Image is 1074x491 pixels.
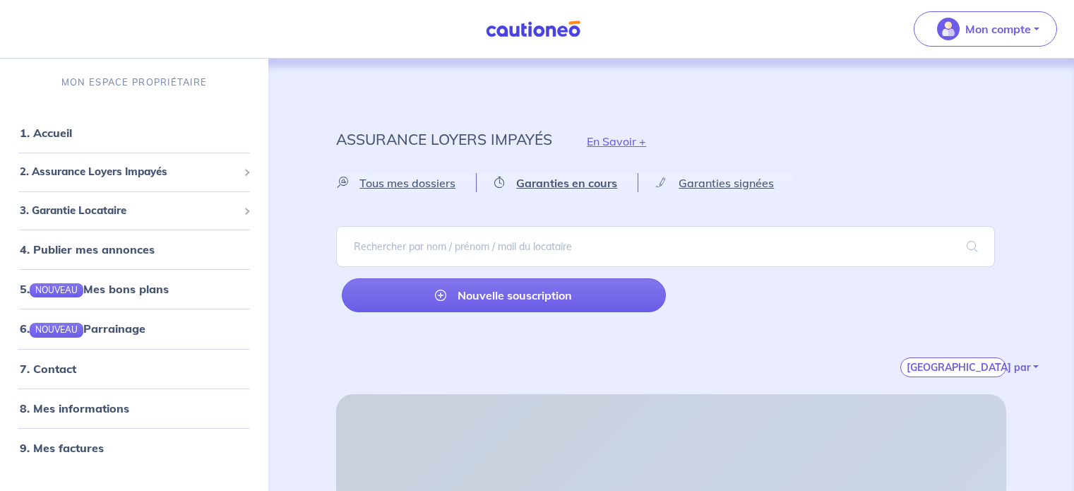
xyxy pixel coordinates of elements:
[569,121,664,162] button: En Savoir +
[336,126,552,152] p: assurance loyers impayés
[477,174,638,192] a: Garanties en cours
[516,176,617,190] span: Garanties en cours
[6,394,263,422] div: 8. Mes informations
[6,275,263,303] div: 5.NOUVEAUMes bons plans
[679,176,774,190] span: Garanties signées
[638,174,794,192] a: Garanties signées
[900,357,1006,377] button: [GEOGRAPHIC_DATA] par
[20,126,72,140] a: 1. Accueil
[20,401,129,415] a: 8. Mes informations
[6,235,263,264] div: 4. Publier mes annonces
[6,434,263,462] div: 9. Mes factures
[20,164,238,180] span: 2. Assurance Loyers Impayés
[20,362,76,376] a: 7. Contact
[20,282,169,296] a: 5.NOUVEAUMes bons plans
[6,158,263,186] div: 2. Assurance Loyers Impayés
[6,119,263,147] div: 1. Accueil
[20,242,155,256] a: 4. Publier mes annonces
[914,11,1057,47] button: illu_account_valid_menu.svgMon compte
[61,76,207,89] p: MON ESPACE PROPRIÉTAIRE
[6,355,263,383] div: 7. Contact
[20,203,238,219] span: 3. Garantie Locataire
[336,226,995,267] input: Rechercher par nom / prénom / mail du locataire
[950,227,995,266] span: search
[342,278,665,312] a: Nouvelle souscription
[20,441,104,455] a: 9. Mes factures
[480,20,586,38] img: Cautioneo
[20,321,145,336] a: 6.NOUVEAUParrainage
[6,314,263,343] div: 6.NOUVEAUParrainage
[6,197,263,225] div: 3. Garantie Locataire
[359,176,455,190] span: Tous mes dossiers
[336,174,476,192] a: Tous mes dossiers
[937,18,960,40] img: illu_account_valid_menu.svg
[965,20,1031,37] p: Mon compte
